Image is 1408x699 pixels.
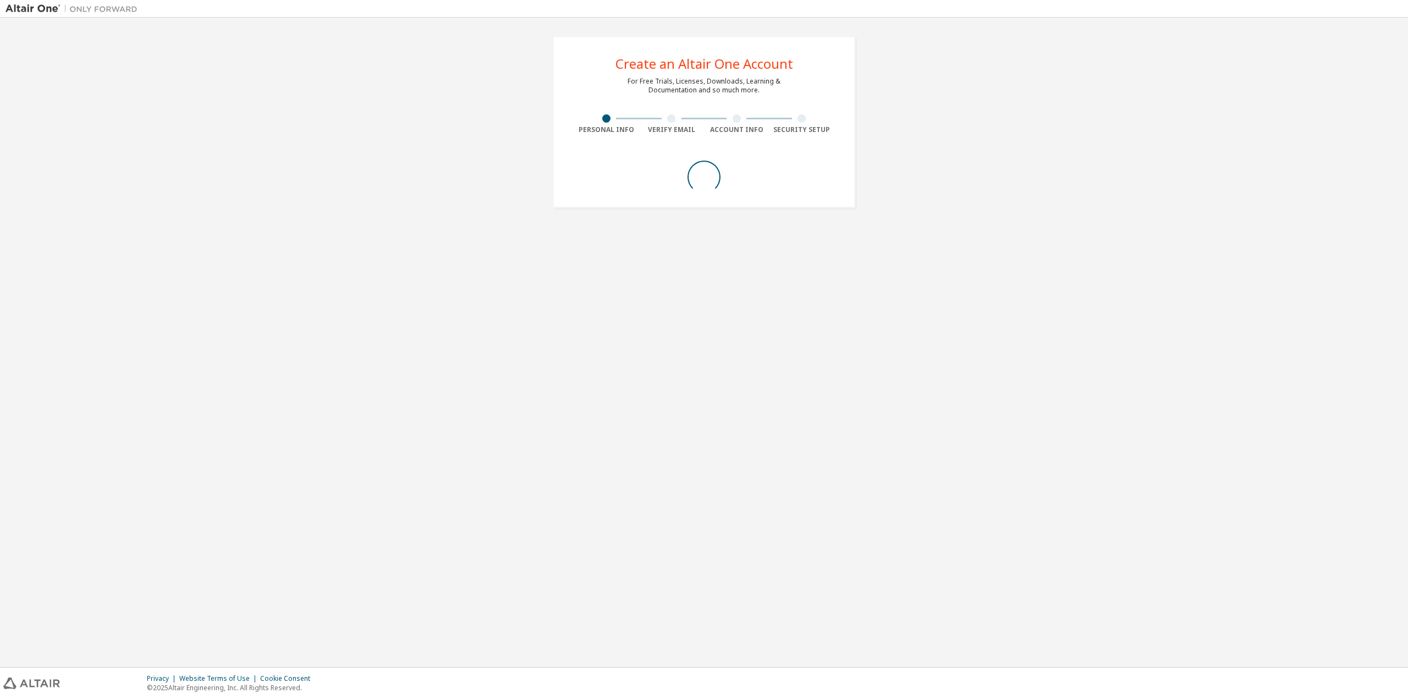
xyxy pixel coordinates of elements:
[574,125,639,134] div: Personal Info
[769,125,835,134] div: Security Setup
[639,125,705,134] div: Verify Email
[615,57,793,70] div: Create an Altair One Account
[3,678,60,689] img: altair_logo.svg
[147,683,317,692] p: © 2025 Altair Engineering, Inc. All Rights Reserved.
[179,674,260,683] div: Website Terms of Use
[5,3,143,14] img: Altair One
[628,77,780,95] div: For Free Trials, Licenses, Downloads, Learning & Documentation and so much more.
[147,674,179,683] div: Privacy
[260,674,317,683] div: Cookie Consent
[704,125,769,134] div: Account Info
